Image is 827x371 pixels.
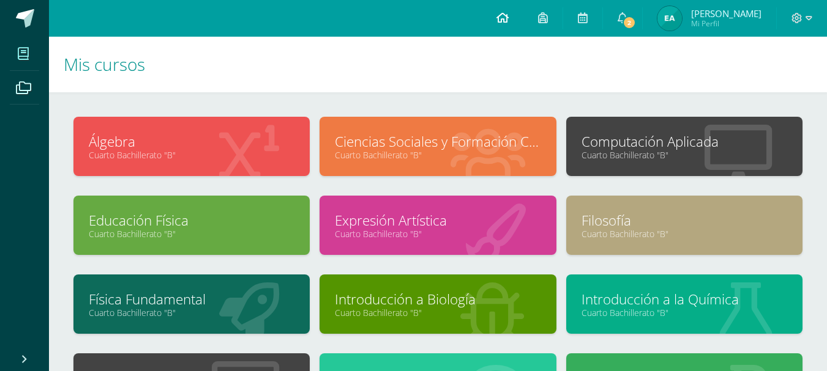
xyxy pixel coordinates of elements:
a: Cuarto Bachillerato "B" [582,149,787,161]
a: Cuarto Bachillerato "B" [335,228,541,240]
a: Introducción a la Química [582,290,787,309]
img: c1bcb6864882dc5bb1dafdcee22773f2.png [657,6,682,31]
span: Mis cursos [64,53,145,76]
a: Educación Física [89,211,294,230]
a: Cuarto Bachillerato "B" [335,307,541,318]
a: Cuarto Bachillerato "B" [89,228,294,240]
a: Álgebra [89,132,294,151]
a: Computación Aplicada [582,132,787,151]
a: Cuarto Bachillerato "B" [582,307,787,318]
a: Ciencias Sociales y Formación Ciudadana [335,132,541,151]
a: Cuarto Bachillerato "B" [582,228,787,240]
a: Filosofía [582,211,787,230]
a: Física Fundamental [89,290,294,309]
a: Cuarto Bachillerato "B" [89,149,294,161]
span: 2 [623,16,636,29]
a: Cuarto Bachillerato "B" [335,149,541,161]
a: Cuarto Bachillerato "B" [89,307,294,318]
span: Mi Perfil [691,18,762,29]
a: Expresión Artística [335,211,541,230]
a: Introducción a Biología [335,290,541,309]
span: [PERSON_NAME] [691,7,762,20]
